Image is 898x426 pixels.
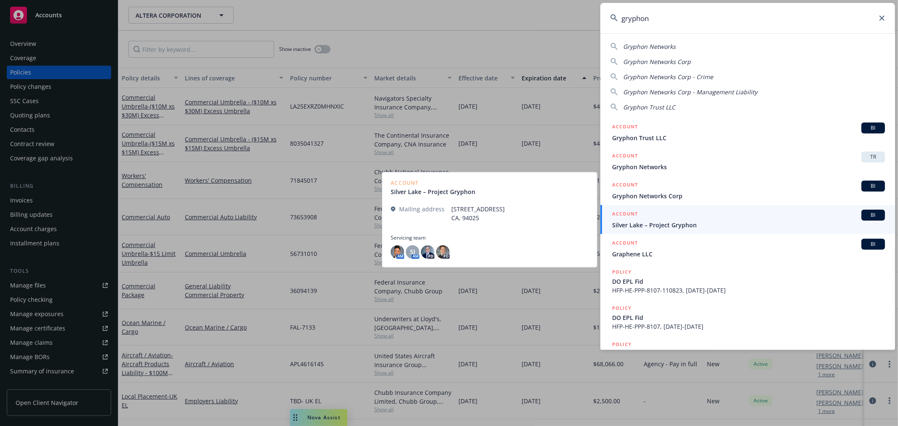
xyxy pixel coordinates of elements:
[612,286,885,295] span: HFP-HE-PPP-8107-110823, [DATE]-[DATE]
[600,176,895,205] a: ACCOUNTBIGryphon Networks Corp
[612,340,632,349] h5: POLICY
[865,182,882,190] span: BI
[612,122,638,133] h5: ACCOUNT
[612,162,885,171] span: Gryphon Networks
[600,299,895,335] a: POLICYDO EPL FidHFP-HE-PPP-8107, [DATE]-[DATE]
[865,240,882,248] span: BI
[612,239,638,249] h5: ACCOUNT
[612,277,885,286] span: DO EPL Fid
[623,73,713,81] span: Gryphon Networks Corp - Crime
[865,124,882,132] span: BI
[612,152,638,162] h5: ACCOUNT
[623,88,757,96] span: Gryphon Networks Corp - Management Liability
[612,181,638,191] h5: ACCOUNT
[865,153,882,161] span: TR
[600,205,895,234] a: ACCOUNTBISilver Lake – Project Gryphon
[600,3,895,33] input: Search...
[600,263,895,299] a: POLICYDO EPL FidHFP-HE-PPP-8107-110823, [DATE]-[DATE]
[623,43,676,51] span: Gryphon Networks
[612,210,638,220] h5: ACCOUNT
[612,268,632,276] h5: POLICY
[600,147,895,176] a: ACCOUNTTRGryphon Networks
[600,335,895,372] a: POLICY$3M D$O- $3M EPL -$1M Fid- $2M Crime
[612,221,885,229] span: Silver Lake – Project Gryphon
[612,133,885,142] span: Gryphon Trust LLC
[600,234,895,263] a: ACCOUNTBIGraphene LLC
[623,103,675,111] span: Gryphon Trust LLC
[612,313,885,322] span: DO EPL Fid
[612,349,885,358] span: $3M D$O- $3M EPL -$1M Fid- $2M Crime
[623,58,691,66] span: Gryphon Networks Corp
[865,211,882,219] span: BI
[612,304,632,312] h5: POLICY
[612,250,885,258] span: Graphene LLC
[600,118,895,147] a: ACCOUNTBIGryphon Trust LLC
[612,322,885,331] span: HFP-HE-PPP-8107, [DATE]-[DATE]
[612,192,885,200] span: Gryphon Networks Corp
